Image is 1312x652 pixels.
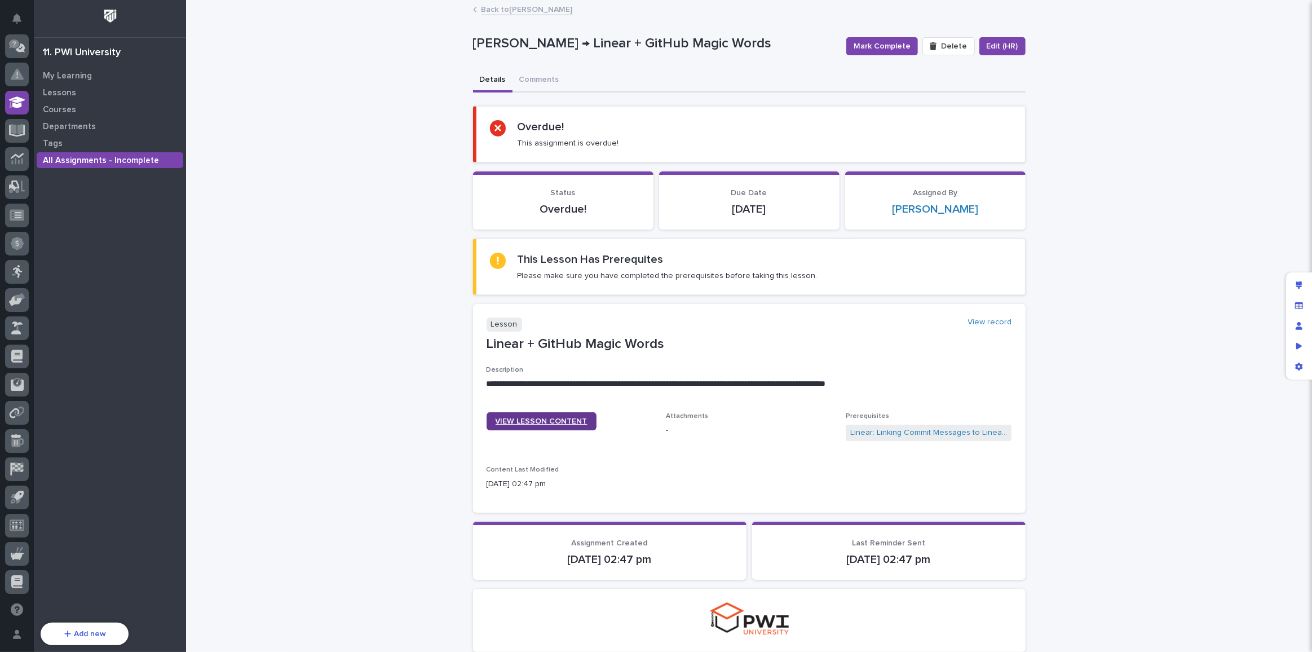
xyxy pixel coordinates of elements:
[979,37,1026,55] button: Edit (HR)
[5,7,29,30] button: Notifications
[7,177,66,197] a: 📖Help Docs
[100,6,121,27] img: Workspace Logo
[481,2,573,15] a: Back to[PERSON_NAME]
[496,417,587,425] span: VIEW LESSON CONTENT
[38,125,185,136] div: Start new chat
[1289,316,1309,336] div: Manage users
[43,122,96,132] p: Departments
[987,41,1018,52] span: Edit (HR)
[850,427,1008,439] a: Linear: Linking Commit Messages to Linear Issues
[487,367,524,373] span: Description
[38,136,143,146] div: We're available if you need us!
[34,152,186,169] a: All Assignments - Incomplete
[487,202,640,216] p: Overdue!
[43,47,121,59] div: 11. PWI University
[43,88,76,98] p: Lessons
[852,539,925,547] span: Last Reminder Sent
[34,135,186,152] a: Tags
[513,69,566,92] button: Comments
[766,553,1012,566] p: [DATE] 02:47 pm
[23,181,61,192] span: Help Docs
[34,67,186,84] a: My Learning
[43,139,63,149] p: Tags
[487,336,1012,353] p: Linear + GitHub Magic Words
[666,413,708,420] span: Attachments
[517,138,619,148] p: This assignment is overdue!
[572,539,648,547] span: Assignment Created
[846,413,889,420] span: Prerequisites
[34,84,186,101] a: Lessons
[66,177,148,197] a: 🔗Onboarding Call
[666,425,832,437] p: -
[487,412,597,430] a: VIEW LESSON CONTENT
[41,623,129,645] button: Add new
[517,271,817,281] p: Please make sure you have completed the prerequisites before taking this lesson.
[11,11,34,33] img: Stacker
[11,63,205,81] p: How can we help?
[5,598,29,622] button: Open support chat
[1289,275,1309,296] div: Edit layout
[1289,296,1309,316] div: Manage fields and data
[473,69,513,92] button: Details
[517,120,564,134] h2: Overdue!
[968,318,1012,327] a: View record
[487,478,653,490] p: [DATE] 02:47 pm
[192,129,205,142] button: Start new chat
[70,182,79,191] div: 🔗
[922,37,974,55] button: Delete
[43,71,92,81] p: My Learning
[112,209,136,217] span: Pylon
[487,553,733,566] p: [DATE] 02:47 pm
[79,208,136,217] a: Powered byPylon
[487,318,522,332] p: Lesson
[731,189,767,197] span: Due Date
[34,101,186,118] a: Courses
[11,125,32,146] img: 1736555164131-43832dd5-751b-4058-ba23-39d91318e5a0
[913,189,957,197] span: Assigned By
[551,189,576,197] span: Status
[34,118,186,135] a: Departments
[14,14,29,32] div: Notifications
[710,602,789,635] img: pwi-university-small.png
[517,253,663,266] h2: This Lesson Has Prerequites
[43,105,76,115] p: Courses
[11,182,20,191] div: 📖
[846,37,918,55] button: Mark Complete
[43,156,159,166] p: All Assignments - Incomplete
[473,36,838,52] p: [PERSON_NAME] → Linear + GitHub Magic Words
[892,202,978,216] a: [PERSON_NAME]
[854,41,911,52] span: Mark Complete
[487,466,559,473] span: Content Last Modified
[942,42,968,50] span: Delete
[1289,356,1309,377] div: App settings
[1289,336,1309,356] div: Preview as
[82,181,144,192] span: Onboarding Call
[673,202,826,216] p: [DATE]
[11,45,205,63] p: Welcome 👋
